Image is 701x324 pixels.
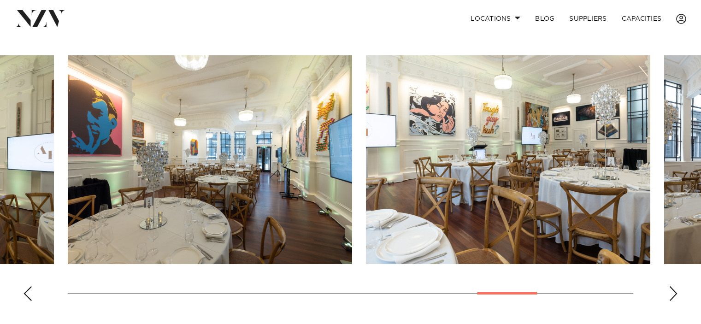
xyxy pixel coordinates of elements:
[15,10,65,27] img: nzv-logo.png
[463,9,528,29] a: Locations
[562,9,614,29] a: SUPPLIERS
[528,9,562,29] a: BLOG
[68,55,352,264] swiper-slide: 14 / 18
[366,55,650,264] swiper-slide: 15 / 18
[614,9,669,29] a: Capacities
